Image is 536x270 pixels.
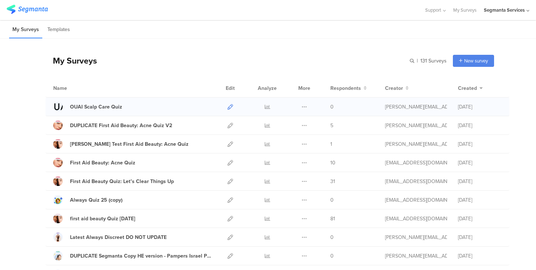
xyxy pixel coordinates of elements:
a: Always Quiz 25 (copy) [53,195,123,205]
button: Respondents [330,84,367,92]
span: 131 Surveys [420,57,447,65]
div: [DATE] [458,178,502,185]
span: 0 [330,233,334,241]
div: riel@segmanta.com [385,122,447,129]
div: eliran@segmanta.com [385,215,447,223]
div: first aid beauty Quiz July 25 [70,215,135,223]
div: [DATE] [458,122,502,129]
div: eliran@segmanta.com [385,178,447,185]
div: DUPLICATE First Aid Beauty: Acne Quiz V2 [70,122,172,129]
span: 1 [330,140,332,148]
span: 31 [330,178,335,185]
span: | [416,57,419,65]
a: OUAI Scalp Care Quiz [53,102,122,111]
button: Created [458,84,483,92]
div: OUAI Scalp Care Quiz [70,103,122,111]
li: My Surveys [9,21,42,38]
div: Latest Always Discreet DO NOT UPDATE [70,233,167,241]
a: [PERSON_NAME] Test First Aid Beauty: Acne Quiz [53,139,189,149]
span: 81 [330,215,335,223]
div: [DATE] [458,252,502,260]
div: gillat@segmanta.com [385,196,447,204]
div: More [296,79,312,97]
div: [DATE] [458,103,502,111]
span: 0 [330,252,334,260]
span: 5 [330,122,333,129]
button: Creator [385,84,409,92]
span: Created [458,84,477,92]
span: Support [425,7,441,14]
div: Segmanta Services [484,7,525,14]
a: DUPLICATE Segmanta Copy HE version - Pampers Israel Product Recommender [53,251,211,261]
div: riel@segmanta.com [385,252,447,260]
div: First Aid Beauty Quiz: Let’s Clear Things Up [70,178,174,185]
li: Templates [44,21,73,38]
span: 0 [330,196,334,204]
a: First Aid Beauty: Acne Quiz [53,158,135,167]
div: Riel Test First Aid Beauty: Acne Quiz [70,140,189,148]
div: First Aid Beauty: Acne Quiz [70,159,135,167]
span: Respondents [330,84,361,92]
div: Name [53,84,97,92]
div: Analyze [256,79,278,97]
div: riel@segmanta.com [385,233,447,241]
div: riel@segmanta.com [385,103,447,111]
div: [DATE] [458,196,502,204]
div: DUPLICATE Segmanta Copy HE version - Pampers Israel Product Recommender [70,252,211,260]
div: [DATE] [458,140,502,148]
div: My Surveys [46,54,97,67]
div: [DATE] [458,233,502,241]
img: segmanta logo [7,5,48,14]
div: Always Quiz 25 (copy) [70,196,123,204]
div: [DATE] [458,215,502,223]
span: 10 [330,159,335,167]
span: New survey [464,57,488,64]
div: [DATE] [458,159,502,167]
a: Latest Always Discreet DO NOT UPDATE [53,232,167,242]
div: riel@segmanta.com [385,140,447,148]
span: Creator [385,84,403,92]
div: channelle@segmanta.com [385,159,447,167]
span: 0 [330,103,334,111]
a: First Aid Beauty Quiz: Let’s Clear Things Up [53,176,174,186]
a: DUPLICATE First Aid Beauty: Acne Quiz V2 [53,121,172,130]
div: Edit [222,79,238,97]
a: first aid beauty Quiz [DATE] [53,214,135,223]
